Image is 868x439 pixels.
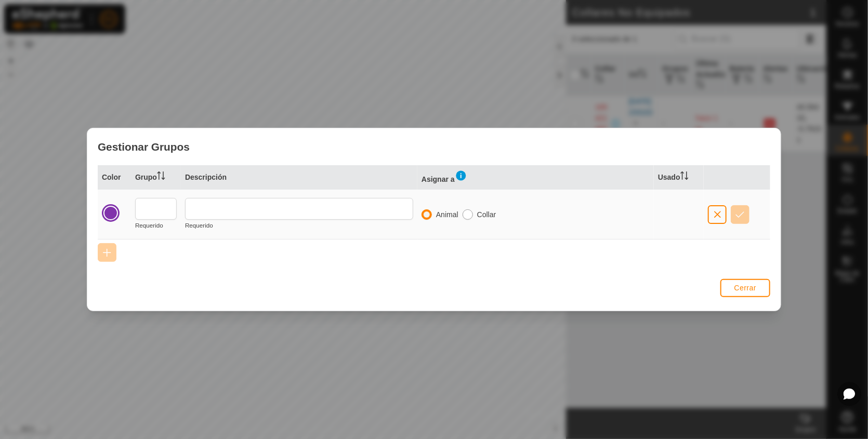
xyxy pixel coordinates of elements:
[98,165,131,190] th: Color
[720,279,770,297] button: Cerrar
[477,211,496,218] label: Collar
[455,169,467,182] img: Información
[436,211,458,218] label: Animal
[417,165,654,190] th: Asignar a
[654,165,704,190] th: Usado
[87,128,781,165] div: Gestionar Grupos
[131,165,181,190] th: Grupo
[185,222,213,229] small: Requerido
[135,222,163,229] small: Requerido
[734,284,757,292] span: Cerrar
[181,165,417,190] th: Descripción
